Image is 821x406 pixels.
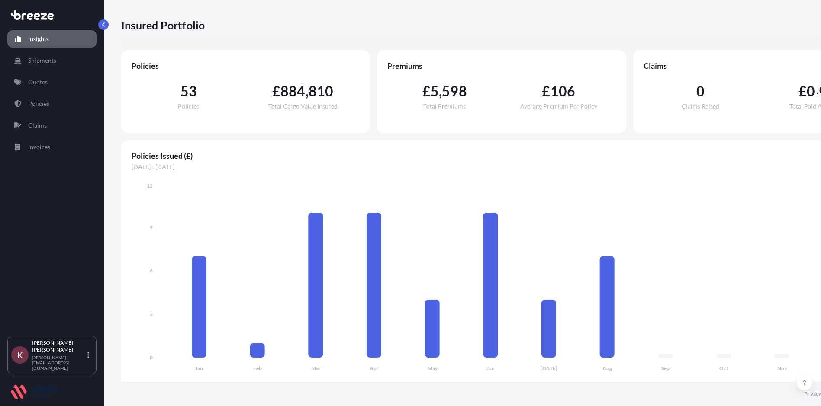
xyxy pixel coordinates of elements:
tspan: 3 [150,311,153,317]
span: 53 [180,84,197,98]
p: Insured Portfolio [121,18,205,32]
tspan: 9 [150,224,153,230]
a: Invoices [7,138,97,156]
tspan: Apr [370,365,379,371]
tspan: Oct [719,365,728,371]
span: Premiums [387,61,615,71]
span: 5 [431,84,439,98]
img: organization-logo [11,385,58,399]
span: 598 [442,84,467,98]
span: . [816,87,818,94]
tspan: Sep [661,365,670,371]
a: Policies [7,95,97,112]
span: Claims Raised [682,103,719,109]
tspan: Jun [486,365,495,371]
p: Claims [28,121,47,130]
span: Average Premium Per Policy [520,103,597,109]
span: K [17,351,23,359]
p: [PERSON_NAME] [PERSON_NAME] [32,339,86,353]
tspan: Nov [777,365,787,371]
tspan: Feb [253,365,262,371]
span: £ [542,84,550,98]
span: 0 [696,84,705,98]
p: Shipments [28,56,56,65]
tspan: Jan [195,365,203,371]
tspan: May [428,365,438,371]
span: £ [422,84,431,98]
span: 810 [309,84,334,98]
span: 884 [280,84,306,98]
tspan: [DATE] [541,365,557,371]
span: 106 [551,84,576,98]
tspan: 6 [150,267,153,274]
tspan: Aug [602,365,612,371]
p: Quotes [28,78,48,86]
p: Invoices [28,143,50,151]
a: Quotes [7,74,97,91]
span: Total Premiums [423,103,466,109]
p: [PERSON_NAME][EMAIL_ADDRESS][DOMAIN_NAME] [32,355,86,371]
span: £ [272,84,280,98]
span: Total Cargo Value Insured [268,103,338,109]
span: Policies [132,61,360,71]
span: Policies [178,103,199,109]
tspan: Mar [311,365,321,371]
span: 0 [807,84,815,98]
span: , [439,84,442,98]
span: £ [798,84,807,98]
tspan: 12 [147,182,153,189]
p: Policies [28,99,49,108]
a: Shipments [7,52,97,69]
p: Insights [28,35,49,43]
a: Insights [7,30,97,48]
span: , [306,84,309,98]
tspan: 0 [150,354,153,361]
a: Claims [7,117,97,134]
